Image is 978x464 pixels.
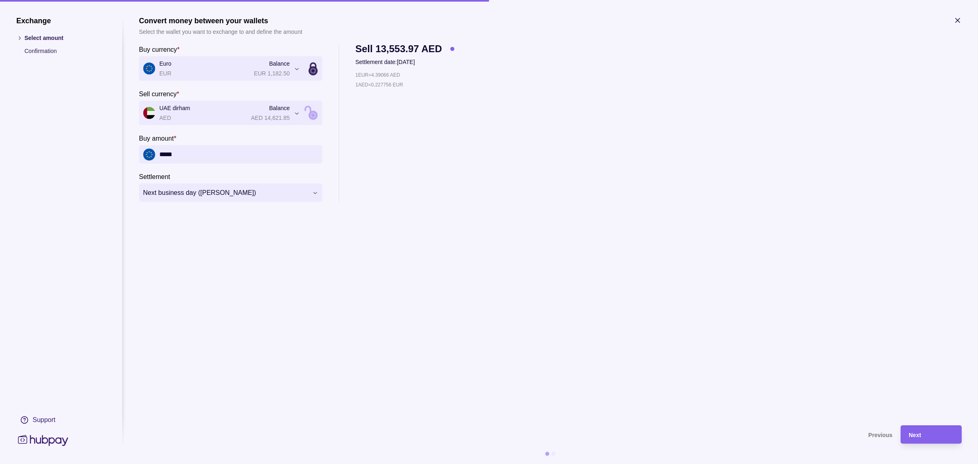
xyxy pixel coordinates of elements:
span: Next [909,432,921,438]
label: Buy currency [139,44,180,54]
div: Support [33,415,55,424]
p: Select the wallet you want to exchange to and define the amount [139,27,302,36]
p: Buy amount [139,135,174,142]
p: 1 EUR = 4.39066 AED [355,71,400,80]
label: Settlement [139,172,170,181]
h1: Exchange [16,16,106,25]
p: Settlement [139,173,170,180]
label: Sell currency [139,89,179,99]
h1: Convert money between your wallets [139,16,302,25]
button: Previous [139,425,892,444]
img: eu [143,148,155,161]
p: Confirmation [24,46,106,55]
p: Settlement date: [DATE] [355,57,454,66]
p: 1 AED = 0.227756 EUR [355,80,403,89]
p: Select amount [24,33,106,42]
input: amount [159,145,318,164]
label: Buy amount [139,133,176,143]
span: Previous [868,432,892,438]
span: Sell 13,553.97 AED [355,44,442,53]
button: Next [901,425,962,444]
a: Support [16,411,106,429]
p: Sell currency [139,91,176,97]
p: Buy currency [139,46,177,53]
